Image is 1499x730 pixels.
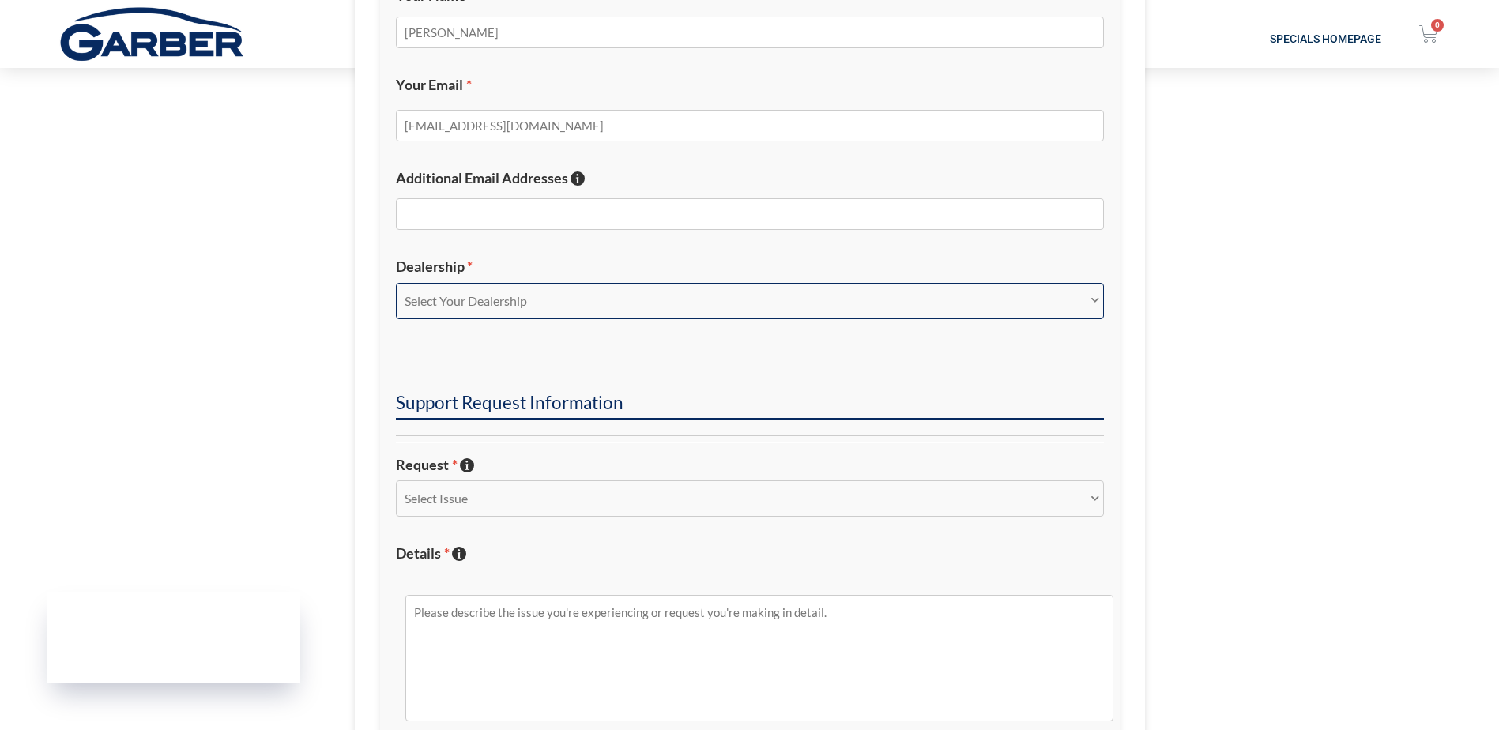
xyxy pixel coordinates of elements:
[396,258,1104,276] label: Dealership
[396,391,1104,420] h2: Support Request Information
[396,169,568,186] span: Additional Email Addresses
[396,544,450,562] span: Details
[396,76,1104,94] label: Your Email
[47,592,300,683] iframe: Garber Digital Marketing Status
[396,456,458,473] span: Request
